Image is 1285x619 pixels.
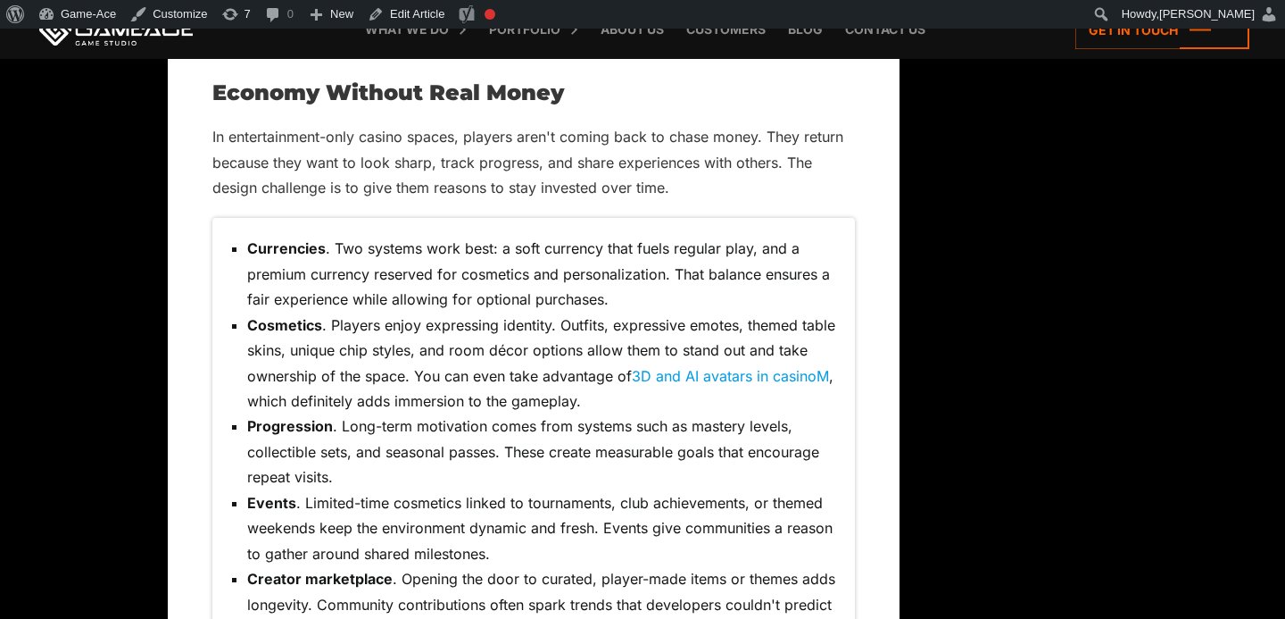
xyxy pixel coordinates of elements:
li: . Limited-time cosmetics linked to tournaments, club achievements, or themed weekends keep the en... [247,490,837,566]
strong: Currencies [247,239,326,257]
strong: Cosmetics [247,316,322,334]
span: [PERSON_NAME] [1159,7,1255,21]
li: . Players enjoy expressing identity. Outfits, expressive emotes, themed table skins, unique chip ... [247,313,837,414]
div: Focus keyphrase not set [485,9,495,20]
li: . Long-term motivation comes from systems such as mastery levels, collectible sets, and seasonal ... [247,414,837,489]
strong: Events [247,494,296,512]
a: 3D and AI avatars in casinoM [632,367,829,385]
h2: Economy Without Real Money [212,81,855,105]
strong: Creator marketplace [247,570,393,588]
li: . Two systems work best: a soft currency that fuels regular play, and a premium currency reserved... [247,236,837,312]
strong: Progression [247,417,333,435]
a: Get in touch [1075,11,1249,49]
p: In entertainment-only casino spaces, players aren't coming back to chase money. They return becau... [212,124,855,200]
